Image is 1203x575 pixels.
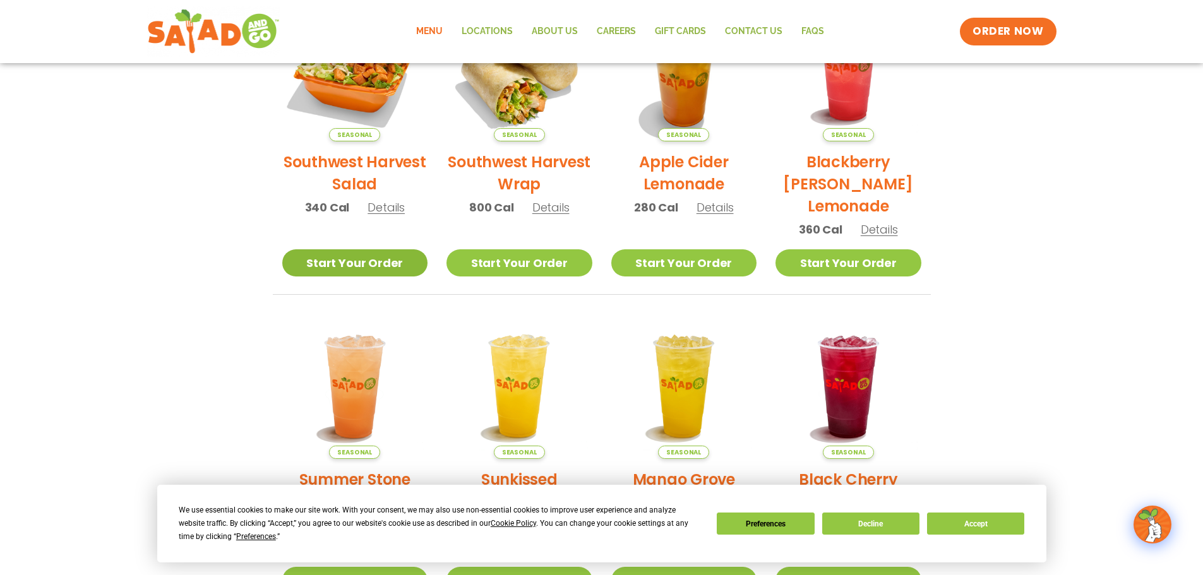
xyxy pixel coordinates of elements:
[452,17,522,46] a: Locations
[446,151,592,195] h2: Southwest Harvest Wrap
[407,17,834,46] nav: Menu
[491,519,536,528] span: Cookie Policy
[799,221,842,238] span: 360 Cal
[368,199,405,215] span: Details
[823,446,874,459] span: Seasonal
[717,513,814,535] button: Preferences
[775,314,921,459] img: Product photo for Black Cherry Orchard Lemonade
[611,151,757,195] h2: Apple Cider Lemonade
[611,468,757,513] h2: Mango Grove Lemonade
[282,151,428,195] h2: Southwest Harvest Salad
[494,128,545,141] span: Seasonal
[611,314,757,459] img: Product photo for Mango Grove Lemonade
[715,17,792,46] a: Contact Us
[1135,507,1170,542] img: wpChatIcon
[446,468,592,513] h2: Sunkissed [PERSON_NAME]
[611,249,757,276] a: Start Your Order
[305,199,350,216] span: 340 Cal
[282,249,428,276] a: Start Your Order
[822,513,919,535] button: Decline
[236,532,276,541] span: Preferences
[697,199,734,215] span: Details
[823,128,874,141] span: Seasonal
[522,17,587,46] a: About Us
[446,249,592,276] a: Start Your Order
[792,17,834,46] a: FAQs
[927,513,1024,535] button: Accept
[469,199,514,216] span: 800 Cal
[532,199,570,215] span: Details
[282,468,428,513] h2: Summer Stone Fruit Lemonade
[179,504,702,543] div: We use essential cookies to make our site work. With your consent, we may also use non-essential ...
[973,24,1043,39] span: ORDER NOW
[147,6,280,57] img: new-SAG-logo-768×292
[645,17,715,46] a: GIFT CARDS
[329,128,380,141] span: Seasonal
[587,17,645,46] a: Careers
[282,314,428,459] img: Product photo for Summer Stone Fruit Lemonade
[329,446,380,459] span: Seasonal
[658,446,709,459] span: Seasonal
[407,17,452,46] a: Menu
[960,18,1056,45] a: ORDER NOW
[634,199,678,216] span: 280 Cal
[494,446,545,459] span: Seasonal
[157,485,1046,562] div: Cookie Consent Prompt
[861,222,898,237] span: Details
[775,151,921,217] h2: Blackberry [PERSON_NAME] Lemonade
[775,249,921,276] a: Start Your Order
[658,128,709,141] span: Seasonal
[446,314,592,459] img: Product photo for Sunkissed Yuzu Lemonade
[775,468,921,535] h2: Black Cherry Orchard Lemonade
